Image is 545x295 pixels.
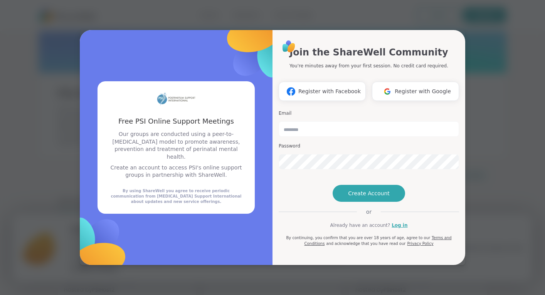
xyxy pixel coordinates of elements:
[380,84,395,99] img: ShareWell Logomark
[392,222,407,229] a: Log in
[304,236,451,246] a: Terms and Conditions
[326,241,405,246] span: and acknowledge that you have read our
[330,222,390,229] span: Already have an account?
[348,189,390,197] span: Create Account
[107,188,246,204] div: By using ShareWell you agree to receive periodic communication from [MEDICAL_DATA] Support Intern...
[107,131,246,161] p: Our groups are conducted using a peer-to-[MEDICAL_DATA] model to promote awareness, prevention an...
[284,84,298,99] img: ShareWell Logomark
[157,91,195,107] img: partner logo
[107,116,246,126] h3: Free PSI Online Support Meetings
[107,164,246,179] p: Create an account to access PSI's online support groups in partnership with ShareWell.
[395,87,451,96] span: Register with Google
[333,185,405,202] button: Create Account
[357,208,381,216] span: or
[279,82,366,101] button: Register with Facebook
[286,236,430,240] span: By continuing, you confirm that you are over 18 years of age, agree to our
[372,82,459,101] button: Register with Google
[289,62,448,69] p: You're minutes away from your first session. No credit card required.
[279,143,459,149] h3: Password
[298,87,361,96] span: Register with Facebook
[289,45,448,59] h1: Join the ShareWell Community
[280,38,298,55] img: ShareWell Logo
[407,241,433,246] a: Privacy Policy
[279,110,459,117] h3: Email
